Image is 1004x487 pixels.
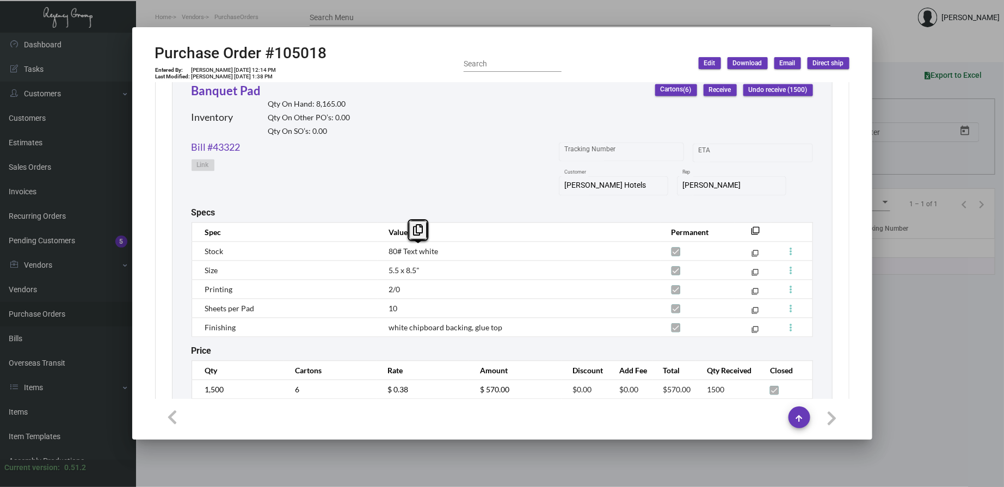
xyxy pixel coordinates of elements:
[155,44,327,63] h2: Purchase Order #105018
[752,310,759,317] mat-icon: filter_none
[699,57,721,69] button: Edit
[191,67,277,73] td: [PERSON_NAME] [DATE] 12:14 PM
[155,67,191,73] td: Entered By:
[205,304,255,313] span: Sheets per Pad
[64,462,86,473] div: 0.51.2
[192,361,284,380] th: Qty
[192,140,241,155] a: Bill #43322
[192,208,215,218] h2: Specs
[469,361,562,380] th: Amount
[752,291,759,298] mat-icon: filter_none
[268,100,350,109] h2: Qty On Hand: 8,165.00
[733,59,762,68] span: Download
[192,346,212,356] h2: Price
[284,361,377,380] th: Cartons
[389,304,397,313] span: 10
[562,361,608,380] th: Discount
[709,86,731,95] span: Receive
[205,266,218,275] span: Size
[704,59,716,68] span: Edit
[652,361,696,380] th: Total
[752,272,759,279] mat-icon: filter_none
[707,385,724,394] span: 1500
[377,361,469,380] th: Rate
[759,361,812,380] th: Closed
[752,252,759,260] mat-icon: filter_none
[698,149,732,157] input: Start date
[192,223,378,242] th: Spec
[663,385,691,394] span: $570.00
[191,73,277,80] td: [PERSON_NAME] [DATE] 1:38 PM
[205,323,236,332] span: Finishing
[572,385,592,394] span: $0.00
[813,59,844,68] span: Direct ship
[683,87,692,94] span: (6)
[808,57,849,69] button: Direct ship
[268,127,350,137] h2: Qty On SO’s: 0.00
[619,385,638,394] span: $0.00
[192,84,261,98] a: Banquet Pad
[197,161,209,170] span: Link
[696,361,759,380] th: Qty Received
[774,57,801,69] button: Email
[661,223,735,242] th: Permanent
[155,73,191,80] td: Last Modified:
[205,285,233,294] span: Printing
[205,247,224,256] span: Stock
[268,114,350,123] h2: Qty On Other PO’s: 0.00
[741,149,793,157] input: End date
[608,361,652,380] th: Add Fee
[389,247,438,256] span: 80# Text white
[661,85,692,95] span: Cartons
[192,112,233,124] h2: Inventory
[389,285,400,294] span: 2/0
[780,59,796,68] span: Email
[389,323,502,332] span: white chipboard backing, glue top
[655,84,697,96] button: Cartons(6)
[752,230,760,239] mat-icon: filter_none
[728,57,768,69] button: Download
[743,84,813,96] button: Undo receive (1500)
[749,86,808,95] span: Undo receive (1500)
[4,462,60,473] div: Current version:
[389,266,420,275] span: 5.5 x 8.5"
[752,329,759,336] mat-icon: filter_none
[704,84,737,96] button: Receive
[192,159,214,171] button: Link
[413,224,423,236] i: Copy
[378,223,660,242] th: Value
